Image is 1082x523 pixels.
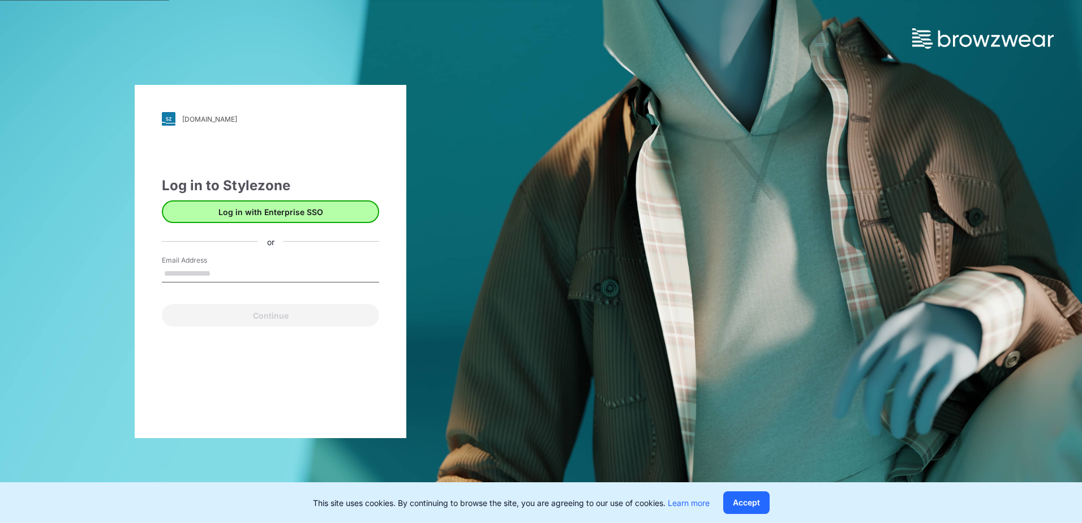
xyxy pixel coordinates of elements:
[162,255,241,265] label: Email Address
[258,235,284,247] div: or
[912,28,1054,49] img: browzwear-logo.73288ffb.svg
[162,112,175,126] img: svg+xml;base64,PHN2ZyB3aWR0aD0iMjgiIGhlaWdodD0iMjgiIHZpZXdCb3g9IjAgMCAyOCAyOCIgZmlsbD0ibm9uZSIgeG...
[313,497,710,509] p: This site uses cookies. By continuing to browse the site, you are agreeing to our use of cookies.
[182,115,237,123] div: [DOMAIN_NAME]
[162,112,379,126] a: [DOMAIN_NAME]
[162,175,379,196] div: Log in to Stylezone
[162,200,379,223] button: Log in with Enterprise SSO
[668,498,710,508] a: Learn more
[723,491,770,514] button: Accept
